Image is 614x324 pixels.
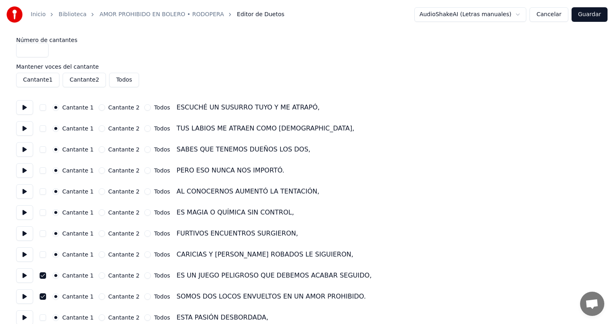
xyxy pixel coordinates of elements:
label: Cantante 1 [62,210,94,215]
label: Todos [154,168,170,173]
div: ESCUCHÉ UN SUSURRO TUYO Y ME ATRAPÓ, [177,103,320,112]
div: FURTIVOS ENCUENTROS SURGIERON, [177,229,298,238]
label: Cantante 2 [108,273,140,278]
label: Número de cantantes [16,37,598,43]
span: Editor de Duetos [237,11,284,19]
label: Todos [154,315,170,320]
label: Cantante 2 [108,189,140,194]
label: Cantante 2 [108,294,140,299]
a: Biblioteca [59,11,87,19]
label: Mantener voces del cantante [16,64,598,69]
button: Cancelar [530,7,568,22]
div: Chat abierto [580,292,604,316]
label: Cantante 1 [62,315,94,320]
label: Todos [154,126,170,131]
img: youka [6,6,23,23]
a: AMOR PROHIBIDO EN BOLERO • RODOPERA [99,11,224,19]
label: Todos [154,252,170,257]
label: Cantante 1 [62,168,94,173]
label: Cantante 1 [62,294,94,299]
a: Inicio [31,11,46,19]
label: Cantante 2 [108,168,140,173]
label: Cantante 1 [62,105,94,110]
div: CARICIAS Y [PERSON_NAME] ROBADOS LE SIGUIERON, [177,250,353,259]
div: PERO ESO NUNCA NOS IMPORTÓ. [177,166,285,175]
button: Cantante2 [63,73,106,87]
label: Todos [154,105,170,110]
label: Cantante 2 [108,126,140,131]
label: Cantante 2 [108,105,140,110]
div: SOMOS DOS LOCOS ENVUELTOS EN UN AMOR PROHIBIDO. [177,292,366,301]
label: Todos [154,210,170,215]
div: ES UN JUEGO PELIGROSO QUE DEBEMOS ACABAR SEGUIDO, [177,271,372,280]
label: Cantante 1 [62,252,94,257]
label: Cantante 1 [62,231,94,236]
label: Todos [154,147,170,152]
label: Cantante 1 [62,147,94,152]
label: Cantante 1 [62,273,94,278]
button: Guardar [572,7,608,22]
div: ES MAGIA O QUÍMICA SIN CONTROL, [177,208,294,217]
label: Todos [154,231,170,236]
label: Cantante 1 [62,189,94,194]
nav: breadcrumb [31,11,285,19]
label: Todos [154,294,170,299]
label: Cantante 2 [108,252,140,257]
div: TUS LABIOS ME ATRAEN COMO [DEMOGRAPHIC_DATA], [177,124,354,133]
button: Todos [109,73,139,87]
div: AL CONOCERNOS AUMENTÓ LA TENTACIÓN, [177,187,319,196]
label: Cantante 2 [108,231,140,236]
button: Cantante1 [16,73,59,87]
div: SABES QUE TENEMOS DUEÑOS LOS DOS, [177,145,310,154]
div: ESTA PASIÓN DESBORDADA, [177,313,268,322]
label: Cantante 2 [108,315,140,320]
label: Todos [154,189,170,194]
label: Cantante 1 [62,126,94,131]
label: Cantante 2 [108,210,140,215]
label: Todos [154,273,170,278]
label: Cantante 2 [108,147,140,152]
